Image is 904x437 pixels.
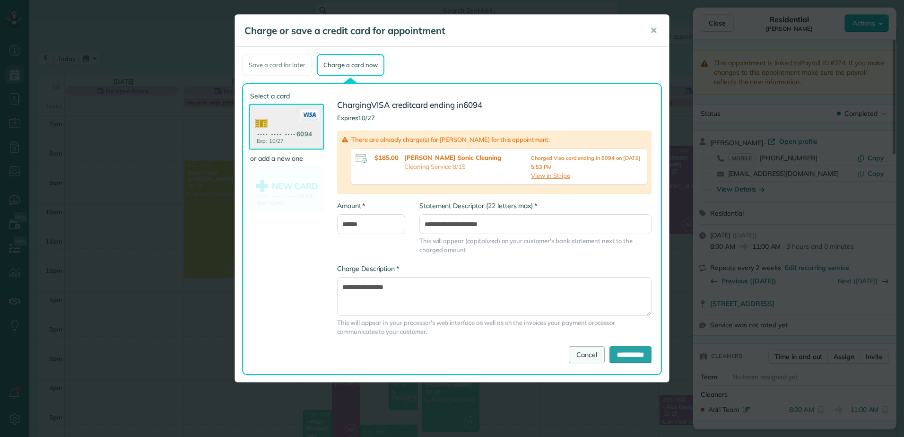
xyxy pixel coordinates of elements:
img: icon_credit_card_success-27c2c4fc500a7f1a58a13ef14842cb958d03041fefb464fd2e53c949a5770e83.png [356,154,367,162]
span: This will appear (capitalized) on your customer's bank statement next to the charged amount [419,236,652,254]
label: Select a card [250,91,323,101]
p: Cleaning Service 8/15 [404,162,526,171]
h5: Charge or save a credit card for appointment [244,24,637,37]
span: 10/27 [358,114,375,122]
a: Cancel [569,346,605,363]
strong: $185.00 [374,154,399,161]
label: or add a new one [250,154,323,163]
span: ✕ [650,25,657,36]
label: Charge Description [337,264,399,273]
h4: Expires [337,114,652,121]
div: Save a card for later [242,54,312,76]
span: This will appear in your processor's web interface as well as on the invoices your payment proces... [337,318,652,336]
a: View in Stripe [531,172,570,179]
label: Amount [337,201,365,210]
label: Statement Descriptor (22 letters max) [419,201,537,210]
span: credit [392,100,412,110]
span: VISA [371,100,390,110]
span: 6094 [463,100,482,110]
div: Charge a card now [317,54,384,76]
div: There are already charge(s) for [PERSON_NAME] for this appointment: [337,131,652,194]
strong: [PERSON_NAME] Sonic Cleaning [404,153,526,162]
small: Charged Visa card ending in 6094 on [DATE] 5:53 PM [531,155,640,170]
h3: Charging card ending in [337,101,652,110]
